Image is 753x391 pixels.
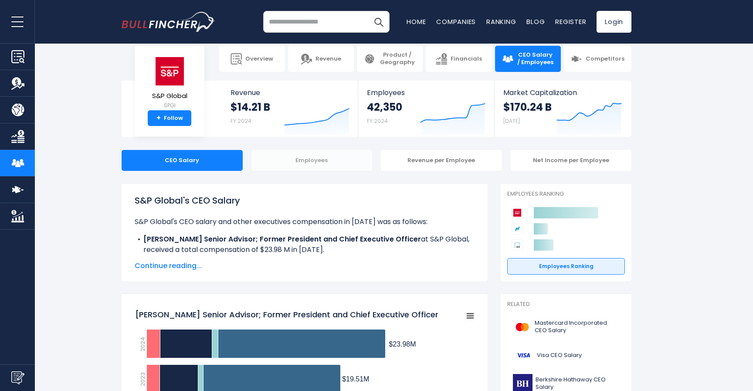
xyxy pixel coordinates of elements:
a: Employees 42,350 FY 2024 [358,81,494,137]
span: Revenue [231,88,349,97]
a: Mastercard Incorporated CEO Salary [507,315,625,339]
a: Login [597,11,631,33]
div: Employees [251,150,373,171]
img: S&P Global competitors logo [512,207,523,218]
h1: S&P Global's CEO Salary [135,194,475,207]
a: Ranking [486,17,516,26]
span: Employees [367,88,485,97]
small: SPGI [152,102,187,109]
img: MA logo [512,317,532,337]
a: Visa CEO Salary [507,343,625,367]
a: Employees Ranking [507,258,625,275]
span: Berkshire Hathaway CEO Salary [536,376,620,391]
small: FY 2024 [231,117,251,125]
img: Nasdaq competitors logo [512,223,523,235]
a: Overview [219,46,285,72]
a: Companies [436,17,476,26]
b: [PERSON_NAME] Senior Advisor; Former President and Chief Executive Officer [143,234,421,244]
span: Product / Geography [379,51,416,66]
img: Intercontinental Exchange competitors logo [512,239,523,251]
span: Continue reading... [135,261,475,271]
a: CEO Salary / Employees [495,46,561,72]
img: bullfincher logo [122,12,215,32]
a: Financials [426,46,492,72]
span: Financials [451,55,482,63]
a: S&P Global SPGI [152,56,188,111]
span: S&P Global [152,92,187,100]
text: 2023 [139,372,147,386]
tspan: $23.98M [389,340,416,348]
a: Market Capitalization $170.24 B [DATE] [495,81,631,137]
a: Competitors [564,46,631,72]
tspan: [PERSON_NAME] Senior Advisor; Former President and Chief Executive Officer [135,309,438,320]
div: Net Income per Employee [511,150,632,171]
div: Revenue per Employee [381,150,502,171]
p: S&P Global's CEO salary and other executives compensation in [DATE] was as follows: [135,217,475,227]
a: Register [555,17,586,26]
a: +Follow [148,110,191,126]
strong: 42,350 [367,100,402,114]
strong: $14.21 B [231,100,270,114]
span: CEO Salary / Employees [517,51,554,66]
strong: + [156,114,161,122]
span: Overview [245,55,273,63]
span: Competitors [586,55,624,63]
a: Go to homepage [122,12,215,32]
span: Market Capitalization [503,88,622,97]
span: Visa CEO Salary [537,352,582,359]
img: V logo [512,346,534,365]
p: Employees Ranking [507,190,625,198]
strong: $170.24 B [503,100,552,114]
a: Revenue $14.21 B FY 2024 [222,81,358,137]
tspan: $19.51M [342,375,369,383]
span: Revenue [315,55,341,63]
small: [DATE] [503,117,520,125]
a: Revenue [288,46,354,72]
div: CEO Salary [122,150,243,171]
a: Home [407,17,426,26]
text: 2024 [139,337,147,351]
small: FY 2024 [367,117,388,125]
button: Search [368,11,390,33]
li: at S&P Global, received a total compensation of $23.98 M in [DATE]. [135,234,475,255]
span: Mastercard Incorporated CEO Salary [535,320,620,334]
a: Blog [526,17,545,26]
a: Product / Geography [357,46,423,72]
p: Related [507,301,625,308]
